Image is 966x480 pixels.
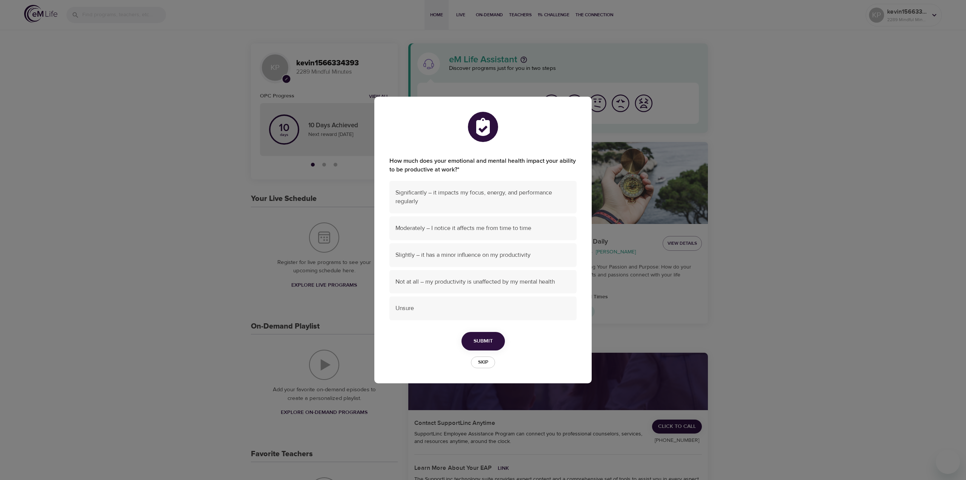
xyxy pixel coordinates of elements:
span: Not at all – my productivity is unaffected by my mental health [395,278,571,286]
button: Skip [471,357,495,368]
span: Slightly – it has a minor influence on my productivity [395,251,571,259]
span: Significantly – it impacts my focus, energy, and performance regularly [395,188,571,206]
span: Submit [474,336,493,346]
button: Submit [461,332,505,350]
span: Moderately – I notice it affects me from time to time [395,224,571,233]
span: Unsure [395,304,571,313]
label: How much does your emotional and mental health impact your ability to be productive at work? [389,157,577,174]
span: Skip [475,358,491,367]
